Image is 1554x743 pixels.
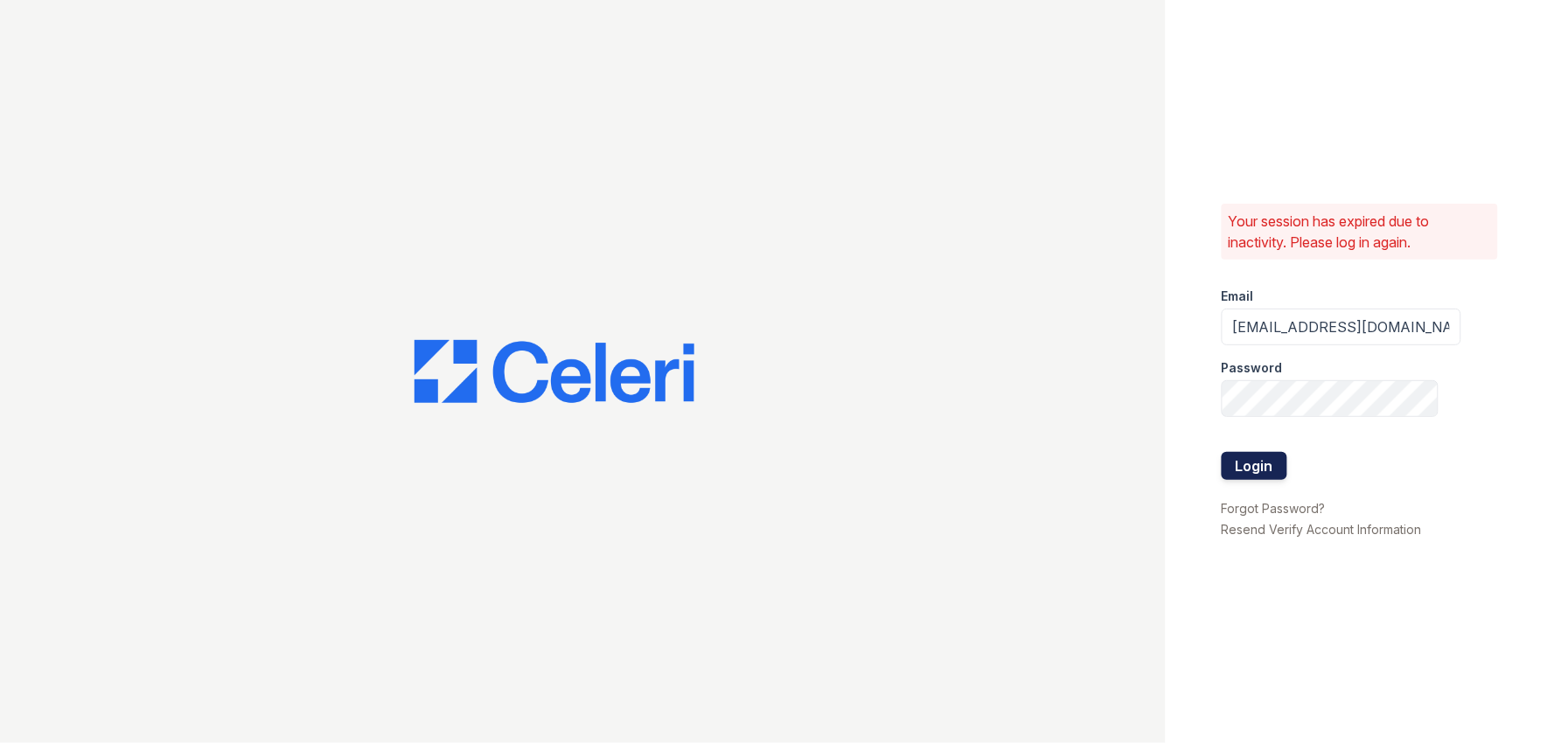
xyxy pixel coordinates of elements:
[1222,359,1283,377] label: Password
[1222,452,1287,480] button: Login
[1222,288,1254,305] label: Email
[415,340,694,403] img: CE_Logo_Blue-a8612792a0a2168367f1c8372b55b34899dd931a85d93a1a3d3e32e68fde9ad4.png
[1222,522,1422,537] a: Resend Verify Account Information
[1222,501,1326,516] a: Forgot Password?
[1229,211,1491,253] p: Your session has expired due to inactivity. Please log in again.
